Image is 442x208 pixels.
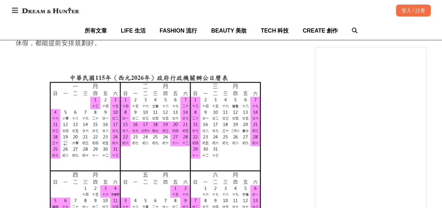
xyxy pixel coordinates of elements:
a: LIFE 生活 [121,21,146,40]
a: TECH 科技 [261,21,289,40]
a: CREATE 創作 [303,21,338,40]
a: FASHION 流行 [160,21,197,40]
div: 登入 / 註冊 [396,5,431,16]
a: 所有文章 [85,21,107,40]
span: 所有文章 [85,28,107,34]
a: BEAUTY 美妝 [211,21,247,40]
span: TECH 科技 [261,28,289,34]
span: LIFE 生活 [121,28,146,34]
span: BEAUTY 美妝 [211,28,247,34]
span: FASHION 流行 [160,28,197,34]
span: CREATE 創作 [303,28,338,34]
img: Dream & Hunter [19,4,82,17]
